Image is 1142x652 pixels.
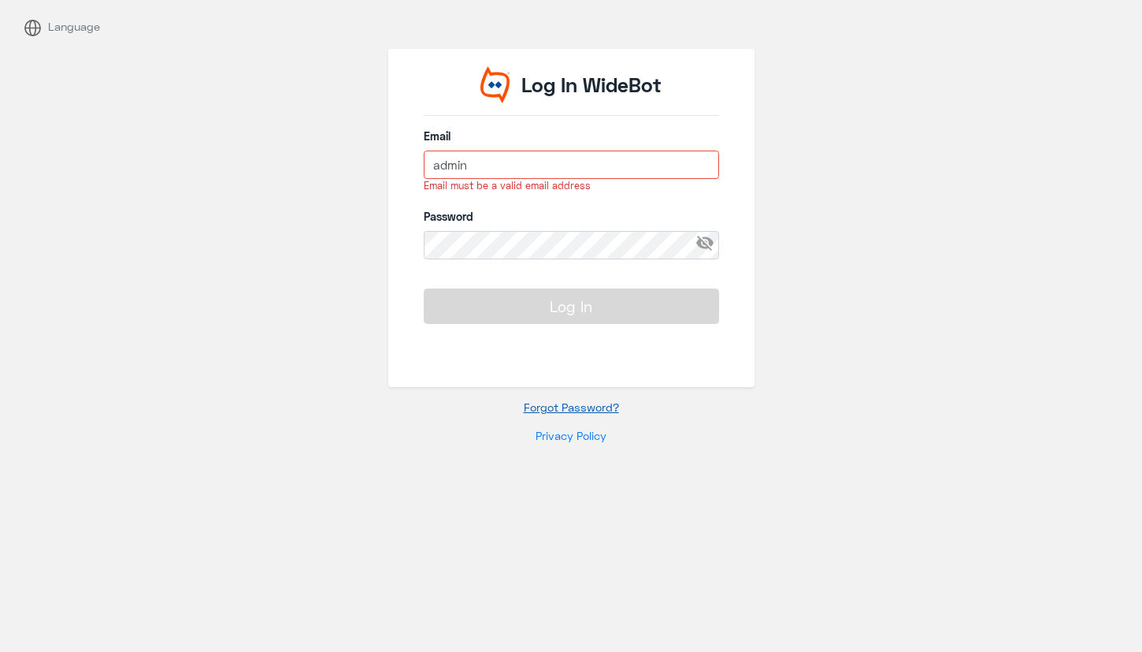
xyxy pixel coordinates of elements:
[424,289,719,324] button: Log In
[424,179,591,194] small: Email must be a valid email address
[424,128,719,144] label: Email
[24,19,42,37] img: tab
[42,20,106,33] span: Language
[536,429,606,442] a: Privacy Policy
[424,151,719,179] input: Enter your email here...
[424,208,719,225] label: Password
[524,401,619,414] a: Forgot Password?
[691,229,719,257] span: visibility_off
[480,66,510,103] img: Widebot Logo
[521,70,662,100] p: Log In WideBot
